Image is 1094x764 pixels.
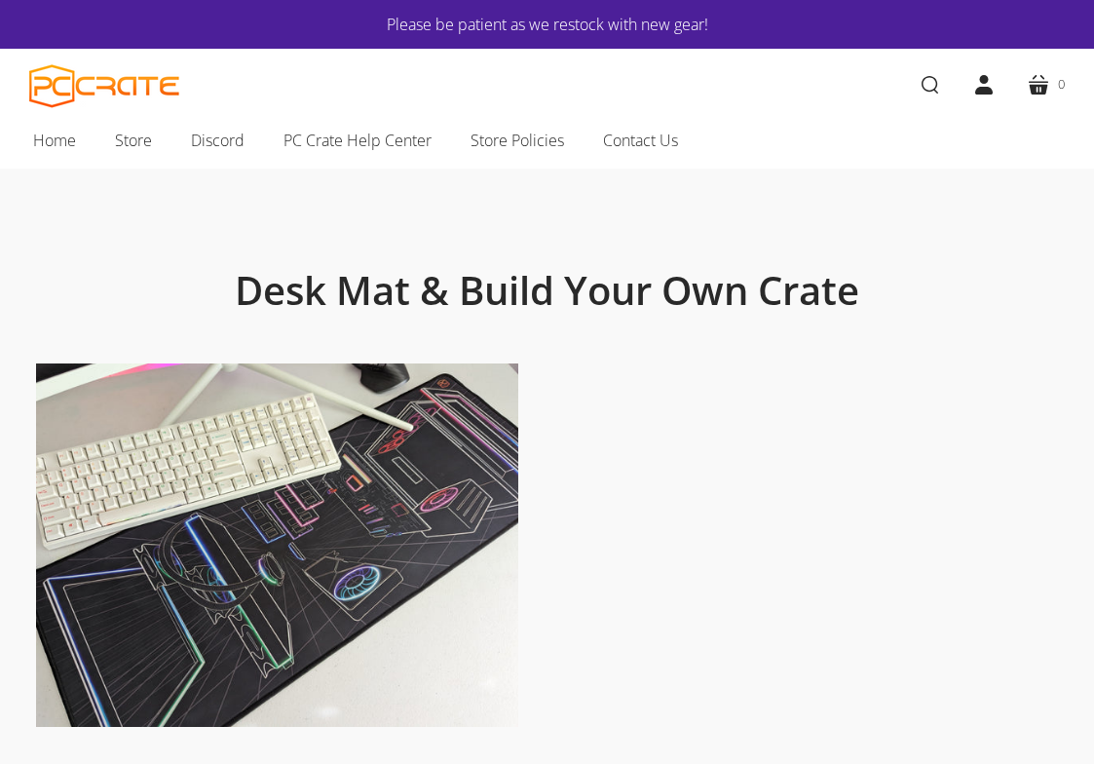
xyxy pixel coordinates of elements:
[191,128,245,153] span: Discord
[471,128,564,153] span: Store Policies
[264,120,451,161] a: PC Crate Help Center
[1058,74,1065,95] span: 0
[283,128,432,153] span: PC Crate Help Center
[584,120,698,161] a: Contact Us
[451,120,584,161] a: Store Policies
[171,120,264,161] a: Discord
[95,120,171,161] a: Store
[58,12,1036,37] a: Please be patient as we restock with new gear!
[1011,57,1080,112] a: 0
[603,128,678,153] span: Contact Us
[115,128,152,153] span: Store
[29,64,180,108] a: PC CRATE
[14,120,95,161] a: Home
[36,363,518,727] img: Desk mat on desk with keyboard, monitor, and mouse.
[33,128,76,153] span: Home
[80,266,1015,315] h1: Desk Mat & Build Your Own Crate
